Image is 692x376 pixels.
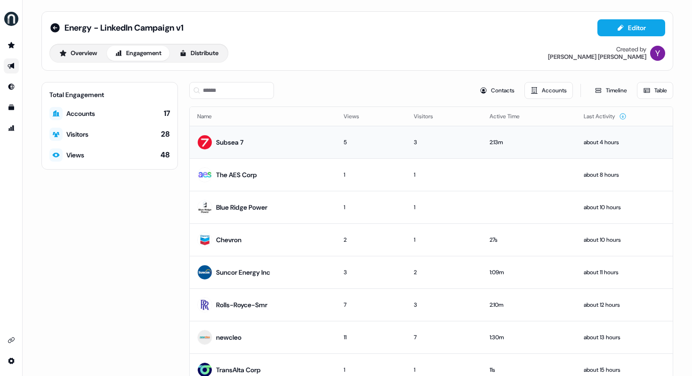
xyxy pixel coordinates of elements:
[490,365,569,375] div: 11s
[49,90,170,99] div: Total Engagement
[161,129,170,139] div: 28
[164,108,170,119] div: 17
[66,130,89,139] div: Visitors
[344,268,398,277] div: 3
[216,235,241,245] div: Chevron
[414,170,475,180] div: 1
[344,203,398,212] div: 1
[650,46,665,61] img: Yuriy
[171,46,226,61] button: Distribute
[584,333,665,342] div: about 13 hours
[414,365,475,375] div: 1
[637,82,673,99] button: Table
[216,203,267,212] div: Blue Ridge Power
[490,138,569,147] div: 2:13m
[548,53,646,61] div: [PERSON_NAME] [PERSON_NAME]
[344,365,398,375] div: 1
[584,365,665,375] div: about 15 hours
[4,58,19,74] a: Go to outbound experience
[344,333,398,342] div: 11
[584,108,627,125] button: Last Activity
[66,109,95,118] div: Accounts
[414,333,475,342] div: 7
[414,268,475,277] div: 2
[51,46,105,61] button: Overview
[216,170,257,180] div: The AES Corp
[344,300,398,310] div: 7
[4,100,19,115] a: Go to templates
[64,22,184,33] span: Energy - LinkedIn Campaign v1
[490,108,531,125] button: Active Time
[66,150,84,160] div: Views
[490,333,569,342] div: 1:30m
[216,365,261,375] div: TransAlta Corp
[4,353,19,368] a: Go to integrations
[616,46,646,53] div: Created by
[414,203,475,212] div: 1
[584,268,665,277] div: about 11 hours
[490,235,569,245] div: 27s
[490,268,569,277] div: 1:09m
[344,170,398,180] div: 1
[414,138,475,147] div: 3
[584,138,665,147] div: about 4 hours
[524,82,573,99] button: Accounts
[190,107,336,126] th: Name
[490,300,569,310] div: 2:10m
[344,108,370,125] button: Views
[4,79,19,94] a: Go to Inbound
[344,235,398,245] div: 2
[414,235,475,245] div: 1
[584,203,665,212] div: about 10 hours
[588,82,633,99] button: Timeline
[216,268,270,277] div: Suncor Energy Inc
[107,46,169,61] button: Engagement
[4,121,19,136] a: Go to attribution
[414,300,475,310] div: 3
[474,82,521,99] button: Contacts
[414,108,444,125] button: Visitors
[216,333,241,342] div: newcleo
[584,170,665,180] div: about 8 hours
[597,19,665,36] button: Editor
[4,38,19,53] a: Go to prospects
[344,138,398,147] div: 5
[216,300,267,310] div: Rolls-Royce-Smr
[216,138,243,147] div: Subsea 7
[584,235,665,245] div: about 10 hours
[597,24,665,34] a: Editor
[161,150,170,160] div: 48
[584,300,665,310] div: about 12 hours
[4,333,19,348] a: Go to integrations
